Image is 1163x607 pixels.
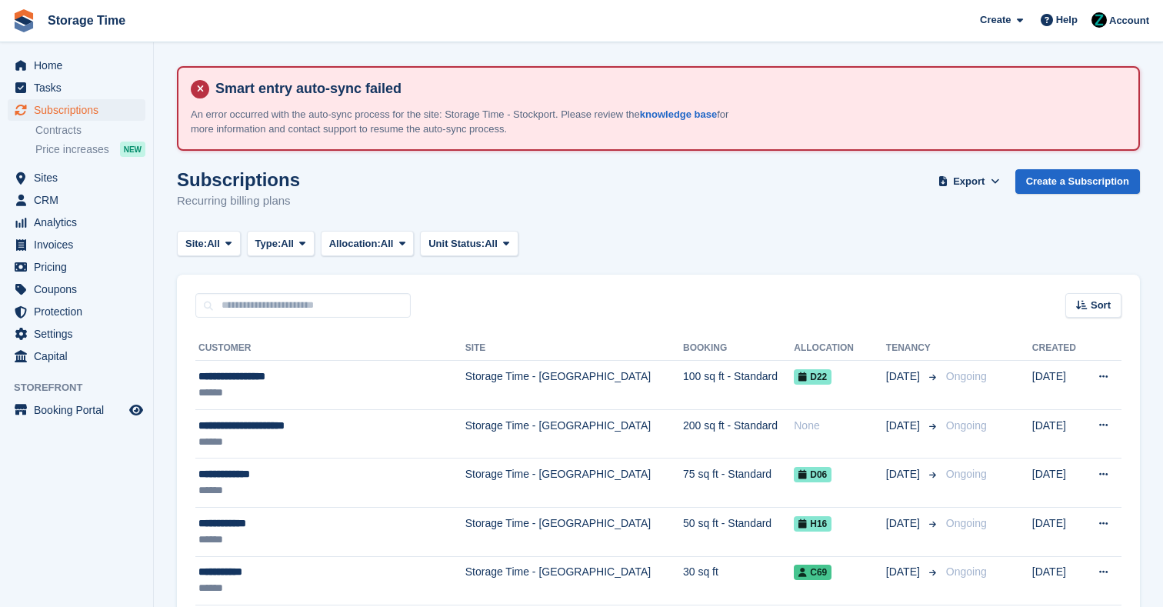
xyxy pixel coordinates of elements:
span: [DATE] [886,418,923,434]
span: Pricing [34,256,126,278]
span: [DATE] [886,564,923,580]
span: CRM [34,189,126,211]
th: Tenancy [886,336,940,361]
span: Create [980,12,1011,28]
a: menu [8,189,145,211]
span: Ongoing [946,517,987,529]
th: Created [1032,336,1084,361]
span: Type: [255,236,282,252]
a: menu [8,55,145,76]
a: menu [8,167,145,188]
td: 200 sq ft - Standard [683,409,794,459]
span: C69 [794,565,831,580]
a: menu [8,323,145,345]
td: Storage Time - [GEOGRAPHIC_DATA] [465,459,683,508]
span: Sort [1091,298,1111,313]
button: Unit Status: All [420,231,518,256]
span: All [207,236,220,252]
span: Coupons [34,278,126,300]
span: Price increases [35,142,109,157]
span: Ongoing [946,370,987,382]
span: Capital [34,345,126,367]
td: [DATE] [1032,556,1084,605]
td: [DATE] [1032,459,1084,508]
a: menu [8,256,145,278]
span: H16 [794,516,831,532]
span: Settings [34,323,126,345]
p: Recurring billing plans [177,192,300,210]
td: Storage Time - [GEOGRAPHIC_DATA] [465,361,683,410]
span: Site: [185,236,207,252]
div: NEW [120,142,145,157]
img: Zain Sarwar [1091,12,1107,28]
span: Analytics [34,212,126,233]
span: Allocation: [329,236,381,252]
a: menu [8,212,145,233]
td: 75 sq ft - Standard [683,459,794,508]
td: 30 sq ft [683,556,794,605]
span: Invoices [34,234,126,255]
td: Storage Time - [GEOGRAPHIC_DATA] [465,556,683,605]
a: Preview store [127,401,145,419]
span: All [381,236,394,252]
span: Ongoing [946,468,987,480]
a: Create a Subscription [1015,169,1140,195]
a: Contracts [35,123,145,138]
span: Ongoing [946,565,987,578]
img: stora-icon-8386f47178a22dfd0bd8f6a31ec36ba5ce8667c1dd55bd0f319d3a0aa187defe.svg [12,9,35,32]
td: Storage Time - [GEOGRAPHIC_DATA] [465,507,683,556]
th: Site [465,336,683,361]
a: menu [8,399,145,421]
h4: Smart entry auto-sync failed [209,80,1126,98]
span: Booking Portal [34,399,126,421]
span: Help [1056,12,1078,28]
th: Booking [683,336,794,361]
span: Home [34,55,126,76]
span: D22 [794,369,831,385]
a: menu [8,301,145,322]
button: Allocation: All [321,231,415,256]
a: menu [8,234,145,255]
span: Subscriptions [34,99,126,121]
span: Storefront [14,380,153,395]
td: Storage Time - [GEOGRAPHIC_DATA] [465,409,683,459]
a: Price increases NEW [35,141,145,158]
p: An error occurred with the auto-sync process for the site: Storage Time - Stockport. Please revie... [191,107,729,137]
span: All [281,236,294,252]
span: Account [1109,13,1149,28]
td: [DATE] [1032,361,1084,410]
span: [DATE] [886,466,923,482]
span: Ongoing [946,419,987,432]
button: Site: All [177,231,241,256]
span: Tasks [34,77,126,98]
a: menu [8,345,145,367]
td: 50 sq ft - Standard [683,507,794,556]
span: D06 [794,467,831,482]
td: 100 sq ft - Standard [683,361,794,410]
th: Customer [195,336,465,361]
span: Unit Status: [428,236,485,252]
div: None [794,418,886,434]
span: Export [953,174,985,189]
button: Type: All [247,231,315,256]
a: menu [8,77,145,98]
button: Export [935,169,1003,195]
a: Storage Time [42,8,132,33]
td: [DATE] [1032,507,1084,556]
a: knowledge base [640,108,717,120]
span: [DATE] [886,369,923,385]
h1: Subscriptions [177,169,300,190]
a: menu [8,99,145,121]
a: menu [8,278,145,300]
td: [DATE] [1032,409,1084,459]
span: All [485,236,498,252]
span: Protection [34,301,126,322]
th: Allocation [794,336,886,361]
span: [DATE] [886,515,923,532]
span: Sites [34,167,126,188]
